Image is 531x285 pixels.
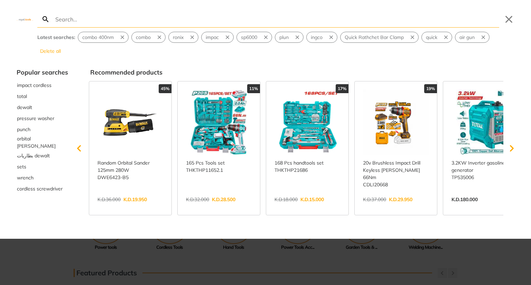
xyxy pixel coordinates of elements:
[341,32,408,42] button: Select suggestion: Quick Rathchet Bar Clamp
[306,32,337,43] div: Suggestion: ingco
[156,34,162,40] svg: Remove suggestion: combo
[131,32,166,43] div: Suggestion: combo
[340,32,419,43] div: Suggestion: Quick Rathchet Bar Clamp
[54,11,499,27] input: Search…
[17,91,68,102] div: Suggestion: total
[136,34,151,41] span: combo
[247,84,260,93] div: 11%
[17,91,68,102] button: Select suggestion: total
[479,32,489,42] button: Remove suggestion: air gun
[505,141,519,155] svg: Scroll right
[261,32,272,42] button: Remove suggestion: sp6000
[224,34,231,40] svg: Remove suggestion: impac
[223,32,233,42] button: Remove suggestion: impac
[17,18,33,21] img: Close
[78,32,118,42] button: Select suggestion: combo 400nm
[480,34,486,40] svg: Remove suggestion: air gun
[17,161,68,172] div: Suggestion: sets
[421,32,452,43] div: Suggestion: quick
[345,34,404,41] span: Quick Rathchet Bar Clamp
[82,34,114,41] span: combo 400nm
[293,32,303,42] button: Remove suggestion: plun
[17,93,27,100] span: total
[443,34,449,40] svg: Remove suggestion: quick
[17,124,68,135] button: Select suggestion: punch
[17,113,68,124] button: Select suggestion: pressure washer
[426,34,437,41] span: quick
[202,32,223,42] button: Select suggestion: impac
[17,172,68,183] button: Select suggestion: wrench
[294,34,300,40] svg: Remove suggestion: plun
[17,104,32,111] span: dewalt
[37,34,75,41] div: Latest searches:
[17,135,68,150] div: Suggestion: orbital sande
[237,32,261,42] button: Select suggestion: sp6000
[327,32,337,42] button: Remove suggestion: ingco
[37,46,64,57] button: Delete all
[307,32,327,42] button: Select suggestion: ingco
[132,32,155,42] button: Select suggestion: combo
[17,124,68,135] div: Suggestion: punch
[118,32,128,42] button: Remove suggestion: combo 400nm
[17,185,63,193] span: cordless screwdriver
[17,80,68,91] div: Suggestion: impact cordless
[17,80,68,91] button: Select suggestion: impact cordless
[188,32,198,42] button: Remove suggestion: ronix
[241,34,257,41] span: sp6000
[503,14,514,25] button: Close
[17,102,68,113] div: Suggestion: dewalt
[236,32,272,43] div: Suggestion: sp6000
[17,68,68,77] div: Popular searches
[17,82,52,89] span: impact cordless
[17,161,68,172] button: Select suggestion: sets
[263,34,269,40] svg: Remove suggestion: sp6000
[119,34,125,40] svg: Remove suggestion: combo 400nm
[17,113,68,124] div: Suggestion: pressure washer
[17,183,68,194] button: Select suggestion: cordless screwdriver
[17,150,68,161] div: Suggestion: بطاريات dewalt
[279,34,289,41] span: plun
[17,163,26,170] span: sets
[17,126,30,133] span: punch
[409,34,416,40] svg: Remove suggestion: Quick Rathchet Bar Clamp
[17,152,50,159] span: بطاريات dewalt
[455,32,490,43] div: Suggestion: air gun
[159,84,171,93] div: 45%
[441,32,452,42] button: Remove suggestion: quick
[17,172,68,183] div: Suggestion: wrench
[455,32,479,42] button: Select suggestion: air gun
[17,174,34,181] span: wrench
[78,32,129,43] div: Suggestion: combo 400nm
[169,32,188,42] button: Select suggestion: ronix
[168,32,198,43] div: Suggestion: ronix
[189,34,195,40] svg: Remove suggestion: ronix
[17,115,54,122] span: pressure washer
[459,34,475,41] span: air gun
[17,135,68,150] button: Select suggestion: orbital sande
[408,32,418,42] button: Remove suggestion: Quick Rathchet Bar Clamp
[275,32,304,43] div: Suggestion: plun
[90,68,514,77] div: Recommended products
[206,34,219,41] span: impac
[336,84,348,93] div: 17%
[424,84,437,93] div: 19%
[72,141,86,155] svg: Scroll left
[17,183,68,194] div: Suggestion: cordless screwdriver
[17,150,68,161] button: Select suggestion: بطاريات dewalt
[155,32,165,42] button: Remove suggestion: combo
[311,34,323,41] span: ingco
[17,102,68,113] button: Select suggestion: dewalt
[328,34,334,40] svg: Remove suggestion: ingco
[173,34,184,41] span: ronix
[422,32,441,42] button: Select suggestion: quick
[17,135,68,150] span: orbital [PERSON_NAME]
[201,32,234,43] div: Suggestion: impac
[41,15,50,23] svg: Search
[275,32,293,42] button: Select suggestion: plun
